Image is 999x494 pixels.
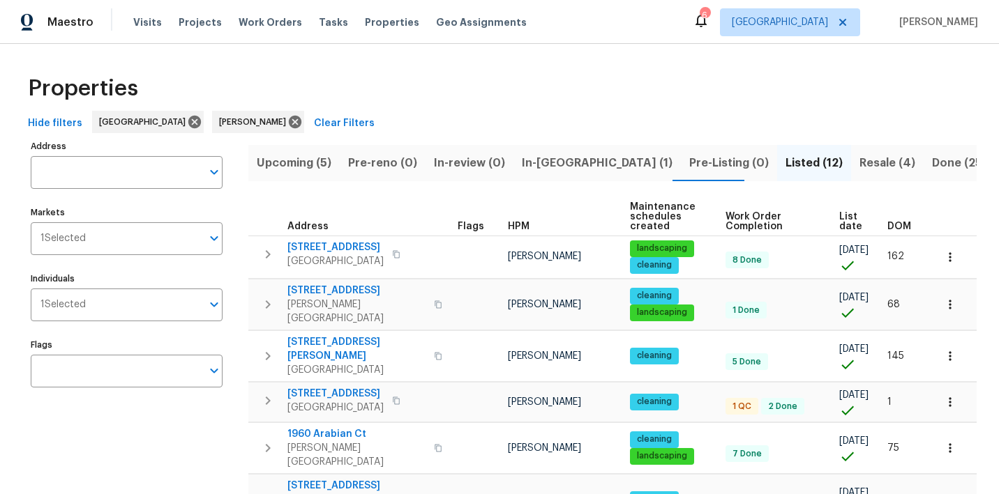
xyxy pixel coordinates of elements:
[859,153,915,173] span: Resale (4)
[508,443,581,453] span: [PERSON_NAME]
[436,15,527,29] span: Geo Assignments
[727,304,765,316] span: 1 Done
[31,208,223,217] label: Markets
[287,387,384,401] span: [STREET_ADDRESS]
[727,448,767,460] span: 7 Done
[99,115,191,129] span: [GEOGRAPHIC_DATA]
[887,222,911,231] span: DOM
[932,153,993,173] span: Done (257)
[348,153,417,173] span: Pre-reno (0)
[631,290,677,302] span: cleaning
[239,15,302,29] span: Work Orders
[894,15,978,29] span: [PERSON_NAME]
[732,15,828,29] span: [GEOGRAPHIC_DATA]
[839,212,864,231] span: List date
[508,397,581,407] span: [PERSON_NAME]
[287,363,426,377] span: [GEOGRAPHIC_DATA]
[631,433,677,445] span: cleaning
[631,307,693,318] span: landscaping
[133,15,162,29] span: Visits
[522,153,673,173] span: In-[GEOGRAPHIC_DATA] (1)
[287,479,426,493] span: [STREET_ADDRESS]
[727,254,767,266] span: 8 Done
[287,335,426,363] span: [STREET_ADDRESS][PERSON_NAME]
[314,115,375,132] span: Clear Filters
[179,15,222,29] span: Projects
[47,15,93,29] span: Maestro
[630,202,702,231] span: Maintenance schedules created
[839,245,869,255] span: [DATE]
[40,233,86,245] span: 1 Selected
[204,229,224,248] button: Open
[365,15,419,29] span: Properties
[887,443,899,453] span: 75
[689,153,769,173] span: Pre-Listing (0)
[839,344,869,354] span: [DATE]
[308,111,380,137] button: Clear Filters
[458,222,484,231] span: Flags
[204,361,224,380] button: Open
[508,300,581,309] span: [PERSON_NAME]
[508,351,581,361] span: [PERSON_NAME]
[204,162,224,182] button: Open
[31,142,223,150] label: Address
[887,397,892,407] span: 1
[839,390,869,400] span: [DATE]
[887,252,904,261] span: 162
[726,212,816,231] span: Work Order Completion
[257,153,331,173] span: Upcoming (5)
[287,222,329,231] span: Address
[219,115,292,129] span: [PERSON_NAME]
[287,441,426,469] span: [PERSON_NAME][GEOGRAPHIC_DATA]
[727,356,767,368] span: 5 Done
[631,396,677,408] span: cleaning
[287,240,384,254] span: [STREET_ADDRESS]
[92,111,204,133] div: [GEOGRAPHIC_DATA]
[839,293,869,302] span: [DATE]
[631,259,677,271] span: cleaning
[508,252,581,261] span: [PERSON_NAME]
[727,401,757,412] span: 1 QC
[287,284,426,298] span: [STREET_ADDRESS]
[204,295,224,314] button: Open
[887,300,900,309] span: 68
[763,401,803,412] span: 2 Done
[700,8,709,22] div: 6
[31,341,223,349] label: Flags
[28,115,82,132] span: Hide filters
[22,111,88,137] button: Hide filters
[631,350,677,362] span: cleaning
[287,254,384,268] span: [GEOGRAPHIC_DATA]
[28,82,138,95] span: Properties
[40,299,86,311] span: 1 Selected
[508,222,529,231] span: HPM
[434,153,505,173] span: In-review (0)
[786,153,843,173] span: Listed (12)
[287,427,426,441] span: 1960 Arabian Ct
[31,275,223,283] label: Individuals
[287,401,384,415] span: [GEOGRAPHIC_DATA]
[212,111,304,133] div: [PERSON_NAME]
[887,351,904,361] span: 145
[287,298,426,325] span: [PERSON_NAME][GEOGRAPHIC_DATA]
[631,450,693,462] span: landscaping
[631,242,693,254] span: landscaping
[839,436,869,446] span: [DATE]
[319,17,348,27] span: Tasks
